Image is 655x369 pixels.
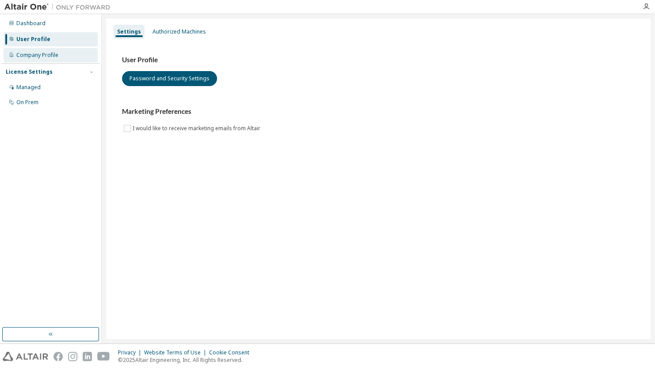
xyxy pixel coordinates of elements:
[16,36,50,43] div: User Profile
[122,56,635,64] h3: User Profile
[6,68,53,75] div: License Settings
[16,52,58,59] div: Company Profile
[133,123,262,134] label: I would like to receive marketing emails from Altair
[122,107,635,116] h3: Marketing Preferences
[16,99,38,106] div: On Prem
[3,352,48,361] img: altair_logo.svg
[152,28,206,35] div: Authorized Machines
[68,352,77,361] img: instagram.svg
[144,349,209,356] div: Website Terms of Use
[16,84,41,91] div: Managed
[122,71,217,86] button: Password and Security Settings
[97,352,110,361] img: youtube.svg
[117,28,141,35] div: Settings
[4,3,115,11] img: Altair One
[118,356,255,364] p: © 2025 Altair Engineering, Inc. All Rights Reserved.
[53,352,63,361] img: facebook.svg
[83,352,92,361] img: linkedin.svg
[16,20,46,27] div: Dashboard
[209,349,255,356] div: Cookie Consent
[118,349,144,356] div: Privacy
